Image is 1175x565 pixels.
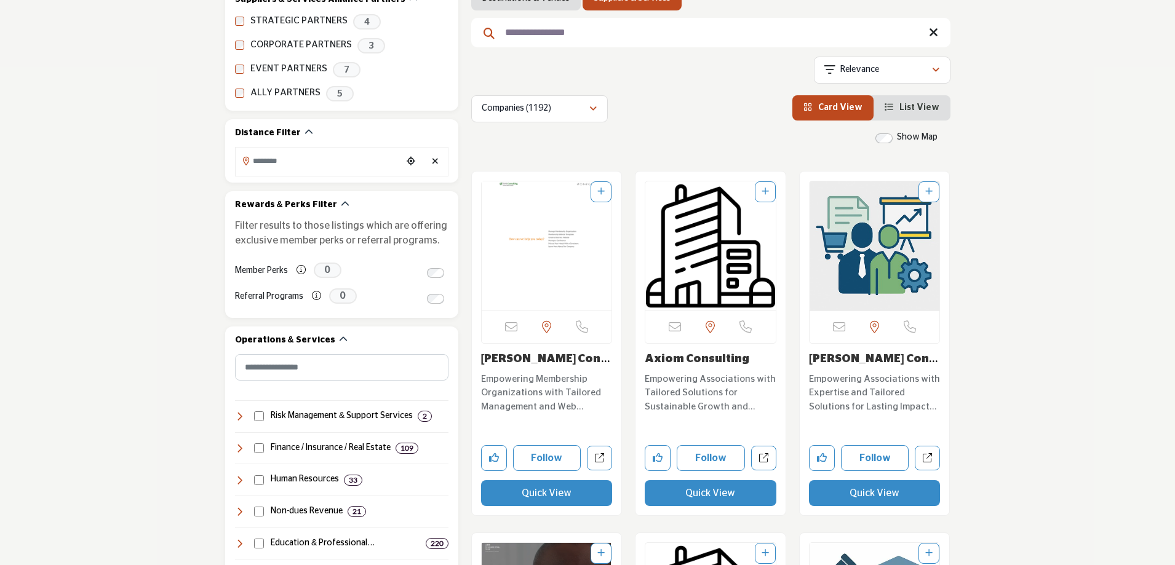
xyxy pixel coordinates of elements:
[818,103,862,112] span: Card View
[874,95,950,121] li: List View
[481,373,613,414] p: Empowering Membership Organizations with Tailored Management and Web Solutions. Founded in [DATE]...
[899,103,939,112] span: List View
[645,354,749,365] a: Axiom Consulting
[809,480,941,506] button: Quick View
[402,149,420,175] div: Choose your current location
[809,369,941,414] a: Empowering Associations with Expertise and Tailored Solutions for Lasting Impact Specializing in ...
[427,268,444,278] input: Switch to Member Perks
[841,445,909,471] button: Follow
[235,65,244,74] input: EVENT PARTNERS checkbox
[513,445,581,471] button: Follow
[271,505,343,518] h4: Non-dues Revenue: Programs like affinity partnerships, sponsorships, and other revenue-generating...
[810,181,940,310] img: Johnson Consulting
[481,369,613,414] a: Empowering Membership Organizations with Tailored Management and Web Solutions. Founded in [DATE]...
[481,480,613,506] button: Quick View
[235,218,448,248] p: Filter results to those listings which are offering exclusive member perks or referral programs.
[809,354,938,378] a: [PERSON_NAME] Consulting
[352,507,361,516] b: 21
[254,475,264,485] input: Select Human Resources checkbox
[814,57,950,84] button: Relevance
[250,86,321,100] label: ALLY PARTNERS
[254,507,264,516] input: Select Non-dues Revenue checkbox
[597,188,605,196] a: Add To List
[250,62,327,76] label: EVENT PARTNERS
[423,412,427,421] b: 2
[481,445,507,471] button: Like company
[235,260,288,282] label: Member Perks
[751,446,776,471] a: Open axiom-consulting in new tab
[677,445,745,471] button: Follow
[471,18,950,47] input: Search Keyword
[481,354,610,378] a: [PERSON_NAME] Consulting
[357,38,385,53] span: 3
[481,353,613,366] h3: Vieth Consulting
[348,506,366,517] div: 21 Results For Non-dues Revenue
[431,539,444,548] b: 220
[587,446,612,471] a: Open vieth-consulting in new tab
[645,445,671,471] button: Like company
[235,334,335,347] h2: Operations & Services
[885,103,939,112] a: View List
[235,286,303,307] label: Referral Programs
[254,539,264,548] input: Select Education & Professional Development checkbox
[809,353,941,366] h3: Johnson Consulting
[250,38,352,52] label: CORPORATE PARTNERS
[254,411,264,421] input: Select Risk Management & Support Services checkbox
[792,95,874,121] li: Card View
[897,131,938,144] label: Show Map
[235,354,448,381] input: Search Category
[400,444,413,452] b: 109
[915,446,940,471] a: Open johnson-consulting in new tab
[418,411,432,422] div: 2 Results For Risk Management & Support Services
[809,445,835,471] button: Like company
[235,41,244,50] input: CORPORATE PARTNERS checkbox
[271,473,339,486] h4: Human Resources: Services and solutions for employee management, benefits, recruiting, compliance...
[925,188,933,196] a: Add To List
[235,17,244,26] input: STRATEGIC PARTNERS checkbox
[333,62,360,77] span: 7
[645,369,776,414] a: Empowering Associations with Tailored Solutions for Sustainable Growth and Innovation Specializin...
[645,181,776,310] img: Axiom Consulting
[396,443,418,454] div: 109 Results For Finance / Insurance / Real Estate
[235,89,244,98] input: ALLY PARTNERS checkbox
[344,475,362,486] div: 33 Results For Human Resources
[645,353,776,366] h3: Axiom Consulting
[471,95,608,122] button: Companies (1192)
[236,149,402,173] input: Search Location
[803,103,862,112] a: View Card
[597,549,605,558] a: Add To List
[645,181,776,310] a: Open Listing in new tab
[250,14,348,28] label: STRATEGIC PARTNERS
[482,181,612,310] a: Open Listing in new tab
[271,442,391,454] h4: Finance / Insurance / Real Estate: Financial management, accounting, insurance, banking, payroll,...
[349,476,357,484] b: 33
[809,373,941,414] p: Empowering Associations with Expertise and Tailored Solutions for Lasting Impact Specializing in ...
[326,86,354,101] span: 5
[426,538,448,549] div: 220 Results For Education & Professional Development
[235,127,301,140] h2: Distance Filter
[762,549,769,558] a: Add To List
[353,14,381,30] span: 4
[235,199,337,211] h2: Rewards & Perks Filter
[645,480,776,506] button: Quick View
[426,149,445,175] div: Clear search location
[271,410,413,422] h4: Risk Management & Support Services: Services for cancellation insurance and transportation soluti...
[482,181,612,310] img: Vieth Consulting
[762,188,769,196] a: Add To List
[925,549,933,558] a: Add To List
[482,103,551,115] p: Companies (1192)
[329,288,357,304] span: 0
[427,294,444,304] input: Switch to Referral Programs
[314,263,341,278] span: 0
[254,443,264,453] input: Select Finance / Insurance / Real Estate checkbox
[645,373,776,414] p: Empowering Associations with Tailored Solutions for Sustainable Growth and Innovation Specializin...
[271,537,421,550] h4: Education & Professional Development: Training, certification, career development, and learning s...
[840,64,879,76] p: Relevance
[810,181,940,310] a: Open Listing in new tab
